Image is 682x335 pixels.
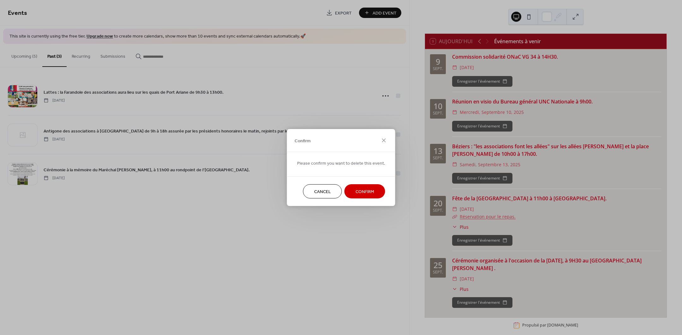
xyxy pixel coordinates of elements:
[297,160,385,167] span: Please confirm you want to delete this event.
[356,189,374,195] span: Confirm
[295,138,311,144] span: Confirm
[314,189,331,195] span: Cancel
[303,184,342,198] button: Cancel
[344,184,385,198] button: Confirm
